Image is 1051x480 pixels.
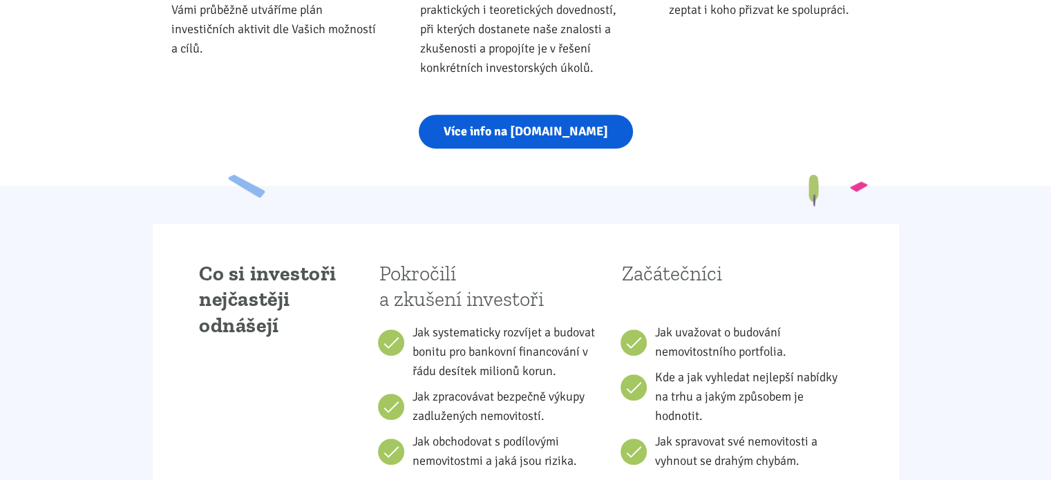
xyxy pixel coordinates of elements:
h4: Pokročilí a zkušení investoři [379,261,603,316]
a: Více info na [DOMAIN_NAME] [419,115,633,148]
li: Jak uvažovat o budování nemovitostního portfolia. [655,323,846,361]
li: Kde a jak vyhledat nejlepší nabídky na trhu a jakým způsobem je hodnotit. [655,367,846,425]
li: Jak obchodovat s podílovými nemovitostmi a jaká jsou rizika. [413,432,603,470]
h2: Co si investoři nejčastěji odnášejí [199,261,348,339]
li: Jak zpracovávat bezpečně výkupy zadlužených nemovitostí. [413,387,603,425]
li: Jak systematicky rozvíjet a budovat bonitu pro bankovní financování v řádu desítek milionů korun. [413,323,603,381]
h4: Začátečníci [622,261,846,316]
li: Jak spravovat své nemovitosti a vyhnout se drahým chybám. [655,432,846,470]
